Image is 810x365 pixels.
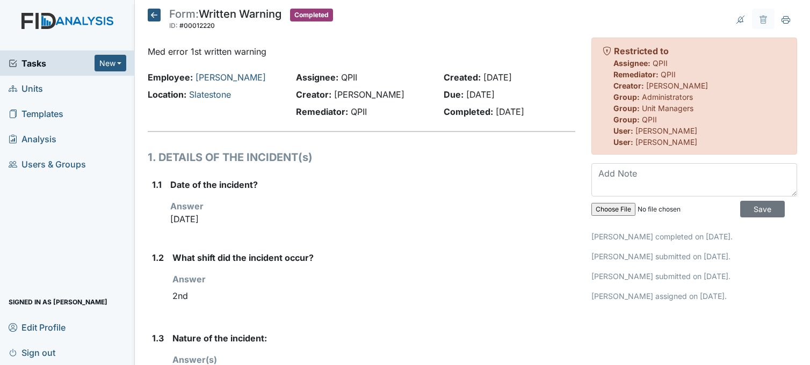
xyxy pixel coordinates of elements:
[642,115,657,124] span: QPII
[9,294,107,310] span: Signed in as [PERSON_NAME]
[152,178,162,191] label: 1.1
[172,274,206,284] strong: Answer
[169,9,281,32] div: Written Warning
[148,72,193,83] strong: Employee:
[148,149,575,165] h1: 1. DETAILS OF THE INCIDENT(s)
[148,89,186,100] strong: Location:
[290,9,333,21] span: Completed
[653,59,668,68] span: QPII
[169,8,199,20] span: Form:
[591,251,797,262] p: [PERSON_NAME] submitted on [DATE].
[152,251,164,264] label: 1.2
[9,344,55,361] span: Sign out
[613,92,640,101] strong: Group:
[483,72,512,83] span: [DATE]
[613,137,633,147] strong: User:
[9,105,63,122] span: Templates
[196,72,266,83] a: [PERSON_NAME]
[642,104,693,113] span: Unit Managers
[152,332,164,345] label: 1.3
[635,137,697,147] span: [PERSON_NAME]
[296,89,331,100] strong: Creator:
[351,106,367,117] span: QPII
[9,130,56,147] span: Analysis
[591,290,797,302] p: [PERSON_NAME] assigned on [DATE].
[496,106,524,117] span: [DATE]
[642,92,693,101] span: Administrators
[170,178,258,191] label: Date of the incident?
[169,21,178,30] span: ID:
[170,201,204,211] strong: Answer
[466,89,495,100] span: [DATE]
[646,81,708,90] span: [PERSON_NAME]
[9,57,95,70] a: Tasks
[172,354,217,365] strong: Answer(s)
[9,156,86,172] span: Users & Groups
[9,319,66,335] span: Edit Profile
[591,231,797,242] p: [PERSON_NAME] completed on [DATE].
[661,70,676,79] span: QPII
[591,271,797,282] p: [PERSON_NAME] submitted on [DATE].
[740,201,785,217] input: Save
[613,81,644,90] strong: Creator:
[170,213,575,225] p: [DATE]
[334,89,404,100] span: [PERSON_NAME]
[148,45,575,58] p: Med error 1st written warning
[179,21,215,30] span: #00012220
[613,70,659,79] strong: Remediator:
[172,251,314,264] label: What shift did the incident occur?
[172,286,575,306] div: 2nd
[9,80,43,97] span: Units
[444,89,464,100] strong: Due:
[614,46,669,56] strong: Restricted to
[444,72,481,83] strong: Created:
[296,72,338,83] strong: Assignee:
[613,59,650,68] strong: Assignee:
[635,126,697,135] span: [PERSON_NAME]
[189,89,231,100] a: Slatestone
[613,104,640,113] strong: Group:
[613,126,633,135] strong: User:
[341,72,357,83] span: QPII
[613,115,640,124] strong: Group:
[296,106,348,117] strong: Remediator:
[95,55,127,71] button: New
[444,106,493,117] strong: Completed:
[172,332,267,345] label: Nature of the incident:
